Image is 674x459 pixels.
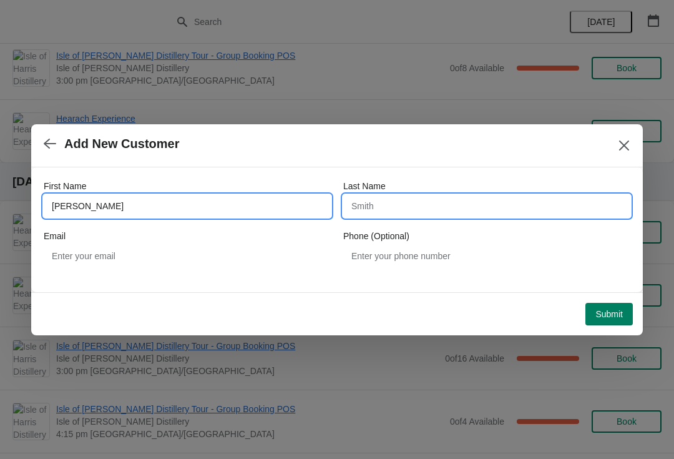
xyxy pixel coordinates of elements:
button: Submit [585,303,633,325]
label: Email [44,230,66,242]
span: Submit [595,309,623,319]
label: Last Name [343,180,386,192]
input: Smith [343,195,630,217]
input: John [44,195,331,217]
input: Enter your email [44,245,331,267]
input: Enter your phone number [343,245,630,267]
label: First Name [44,180,86,192]
label: Phone (Optional) [343,230,409,242]
button: Close [613,134,635,157]
h2: Add New Customer [64,137,179,151]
